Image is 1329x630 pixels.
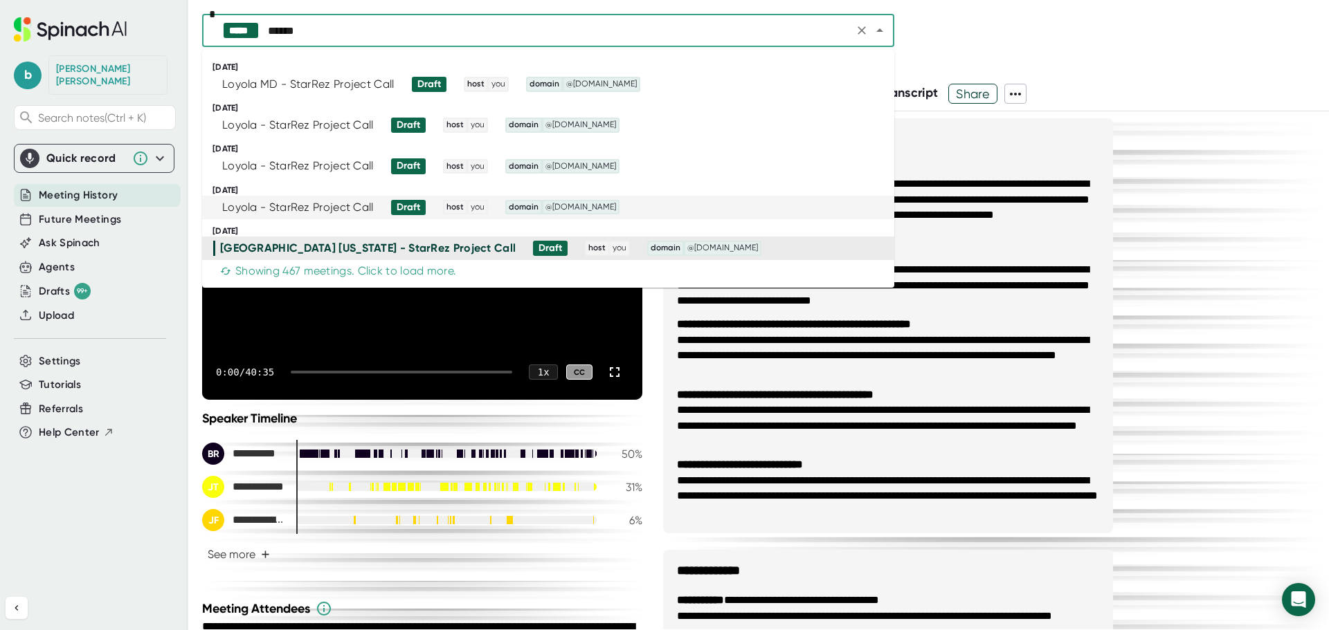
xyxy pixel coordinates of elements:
span: + [261,549,270,560]
span: you [469,160,487,173]
button: Upload [39,308,74,324]
div: Draft [539,242,562,254]
button: Transcript [879,84,939,102]
span: @[DOMAIN_NAME] [543,119,618,131]
div: Jolene Miga (she/her) Student Financials [202,509,285,531]
button: Future Meetings [39,212,121,228]
div: Draft [417,78,441,91]
div: 1 x [529,364,558,380]
button: Share [948,84,997,104]
div: Drafts [39,283,91,299]
span: b [14,62,42,89]
button: Clear [852,21,871,40]
div: Draft [397,160,420,172]
div: Draft [397,201,420,214]
div: Meeting Attendees [202,600,646,617]
span: Share [949,82,997,106]
span: domain [507,119,541,131]
div: 50 % [608,447,642,461]
button: Meeting History [39,187,118,203]
div: Draft [397,119,420,131]
button: Agents [39,259,75,275]
div: [DATE] [213,185,894,196]
button: Settings [39,353,81,369]
span: Search notes (Ctrl + K) [38,111,172,124]
div: Speaker Timeline [202,411,642,426]
span: Transcript [879,85,939,100]
span: you [489,78,507,91]
div: [GEOGRAPHIC_DATA] [US_STATE] - StarRez Project Call [220,241,516,255]
div: Quick record [20,145,168,172]
div: BR [202,443,224,465]
button: Ask Spinach [39,235,100,251]
div: Loyola - StarRez Project Call [222,159,374,173]
span: you [469,201,487,214]
div: Open Intercom Messenger [1282,583,1315,616]
span: domain [649,242,682,254]
button: Collapse sidebar [6,597,28,619]
button: Close [870,21,889,40]
span: @[DOMAIN_NAME] [543,160,618,173]
span: @[DOMAIN_NAME] [564,78,639,91]
span: Help Center [39,425,100,441]
div: Quick record [46,151,125,165]
div: [DATE] [213,144,894,154]
div: Loyola - StarRez Project Call [222,201,374,214]
div: 0:00 / 40:35 [216,367,274,378]
button: Drafts 99+ [39,283,91,299]
span: host [444,160,466,173]
div: 6 % [608,514,642,527]
button: Tutorials [39,377,81,393]
button: See more+ [202,542,275,566]
div: JT [202,476,224,498]
div: Brady Rowe [56,63,160,87]
div: Brady Rowe [202,443,285,465]
span: you [469,119,487,131]
span: domain [507,160,541,173]
button: Help Center [39,425,114,441]
div: CC [566,364,593,380]
div: Showing 467 meetings. Click to load more. [220,264,456,278]
span: domain [507,201,541,214]
button: Referrals [39,401,83,417]
div: 31 % [608,481,642,494]
span: @[DOMAIN_NAME] [543,201,618,214]
div: JF [202,509,224,531]
div: Loyola - StarRez Project Call [222,118,374,132]
span: host [586,242,608,254]
span: host [444,201,466,214]
span: host [444,119,466,131]
div: [DATE] [213,103,894,113]
span: @[DOMAIN_NAME] [685,242,760,254]
span: domain [527,78,561,91]
div: Loyola MD - StarRez Project Call [222,77,395,91]
span: host [465,78,487,91]
div: Jaya Telluri [202,476,285,498]
div: 99+ [74,283,91,299]
div: [DATE] [213,62,894,73]
span: you [611,242,629,254]
div: [DATE] [213,226,894,237]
